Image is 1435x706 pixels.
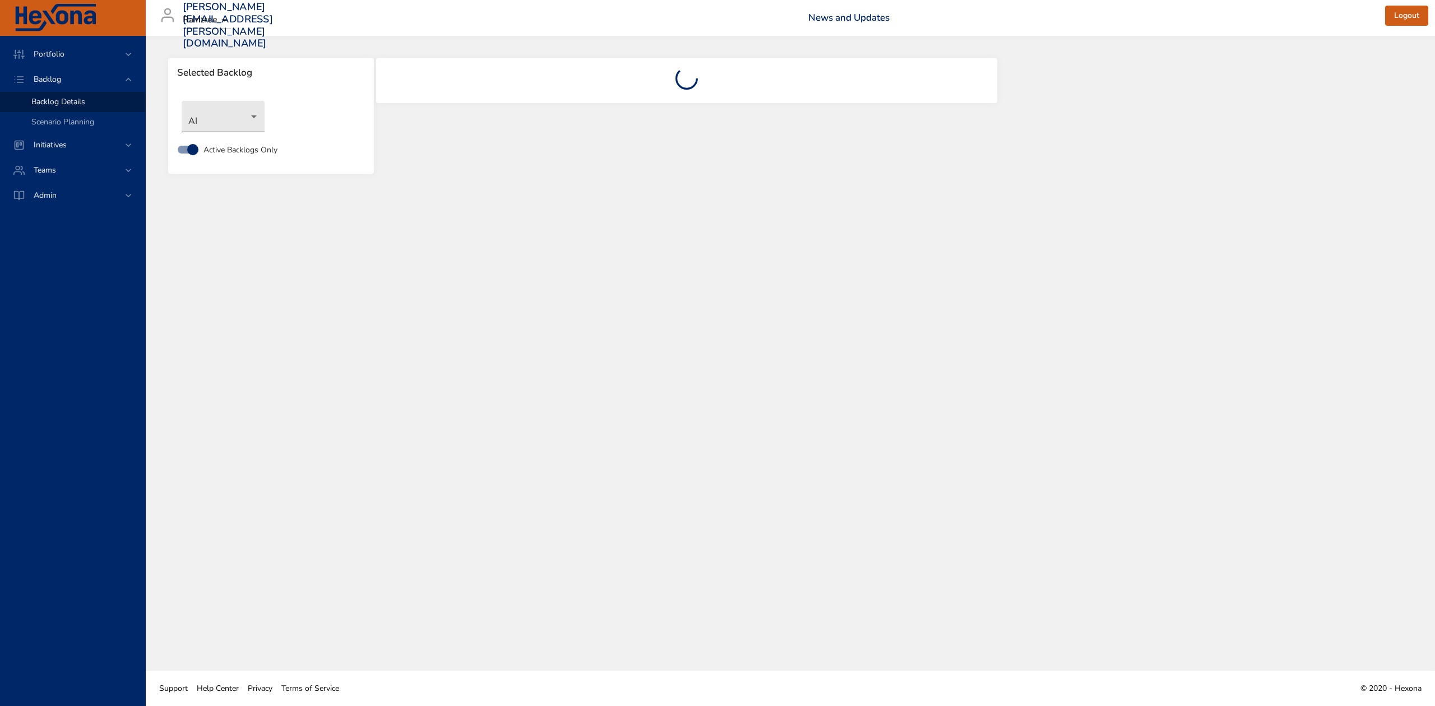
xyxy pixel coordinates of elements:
span: Logout [1394,9,1419,23]
span: Teams [25,165,65,175]
span: Backlog Details [31,96,85,107]
a: Terms of Service [277,676,344,701]
span: Initiatives [25,140,76,150]
span: Admin [25,190,66,201]
span: Portfolio [25,49,73,59]
span: Backlog [25,74,70,85]
a: News and Updates [808,11,890,24]
span: Privacy [248,683,272,694]
a: Help Center [192,676,243,701]
span: Scenario Planning [31,117,94,127]
span: Help Center [197,683,239,694]
a: Support [155,676,192,701]
div: Raintree [183,11,231,29]
img: Hexona [13,4,98,32]
span: © 2020 - Hexona [1360,683,1422,694]
span: Selected Backlog [177,67,365,78]
h3: [PERSON_NAME][EMAIL_ADDRESS][PERSON_NAME][DOMAIN_NAME] [183,1,273,49]
button: Logout [1385,6,1428,26]
div: AI [182,101,265,132]
span: Terms of Service [281,683,339,694]
a: Privacy [243,676,277,701]
span: Active Backlogs Only [203,144,277,156]
span: Support [159,683,188,694]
